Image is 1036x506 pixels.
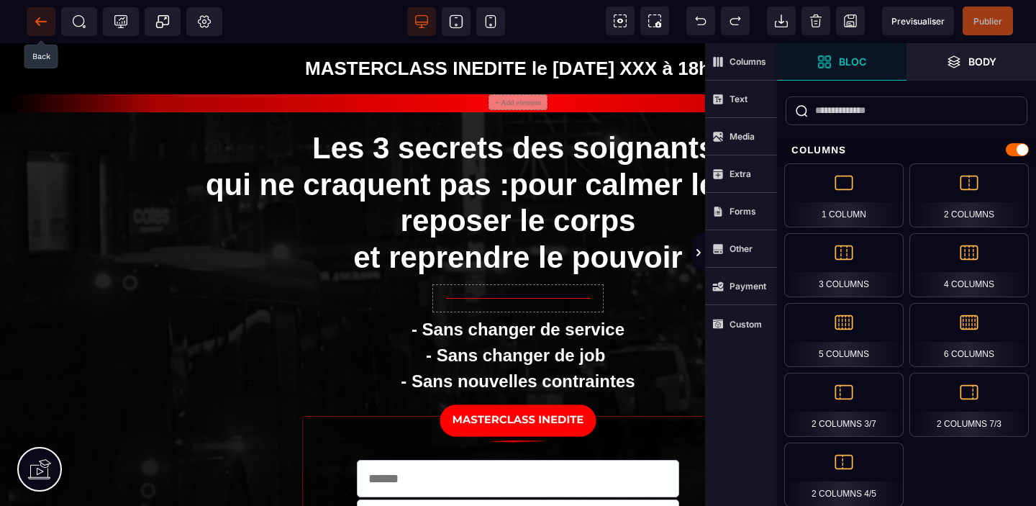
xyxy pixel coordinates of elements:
div: 6 Columns [909,303,1029,367]
span: Open Blocks [777,43,906,81]
div: 1 Column [784,163,904,227]
span: Tracking [114,14,128,29]
text: MASTERCLASS INEDITE le [DATE] XXX à 18h00 [11,11,1025,40]
strong: Custom [730,319,762,330]
strong: Payment [730,281,766,292]
div: 5 Columns [784,303,904,367]
span: Publier [973,16,1002,27]
div: Columns [777,137,1036,163]
h1: Les 3 secrets des soignants qui ne craquent pas : [205,80,831,240]
strong: Forms [730,206,756,217]
div: 2 Columns [909,163,1029,227]
span: Preview [882,6,954,35]
strong: Bloc [839,56,866,67]
span: pour calmer le mental, reposer le corps et reprendre le pouvoir [353,125,830,231]
strong: Text [730,94,748,104]
img: 204faf8e3ea6a26df9b9b1147ecb76f0_BONUS_OFFERTS.png [428,352,608,403]
strong: Extra [730,168,751,179]
span: Previsualiser [891,16,945,27]
h1: - Sans changer de service - Sans changer de job - Sans nouvelles contraintes [205,270,831,351]
strong: Other [730,243,753,254]
span: Open Layer Manager [906,43,1036,81]
div: 2 Columns 3/7 [784,373,904,437]
strong: Body [968,56,996,67]
div: 3 Columns [784,233,904,297]
strong: Columns [730,56,766,67]
div: 2 Columns 7/3 [909,373,1029,437]
span: View components [606,6,635,35]
strong: Media [730,131,755,142]
div: 4 Columns [909,233,1029,297]
span: SEO [72,14,86,29]
span: Setting Body [197,14,212,29]
span: Popup [155,14,170,29]
span: Screenshot [640,6,669,35]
